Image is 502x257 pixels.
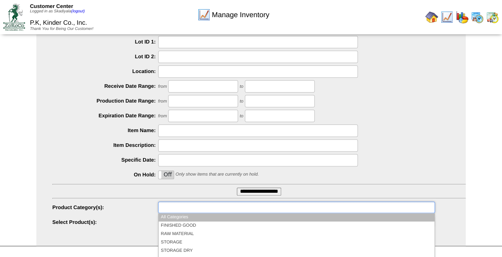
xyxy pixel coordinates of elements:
[471,11,484,24] img: calendarprod.gif
[159,171,174,179] label: Off
[159,230,435,238] li: RAW MATERIAL
[486,11,499,24] img: calendarinout.gif
[52,68,158,74] label: Location:
[52,83,158,89] label: Receive Date Range:
[440,11,453,24] img: line_graph.gif
[240,84,243,89] span: to
[30,9,85,14] span: Logged in as Skadiyala
[159,247,435,255] li: STORAGE DRY
[52,142,158,148] label: Item Description:
[159,238,435,247] li: STORAGE
[425,11,438,24] img: home.gif
[30,27,93,31] span: Thank You for Being Our Customer!
[159,221,435,230] li: FINISHED GOOD
[158,84,167,89] span: from
[52,219,158,225] label: Select Product(s):
[240,99,243,104] span: to
[158,114,167,119] span: from
[158,170,174,179] div: OnOff
[158,99,167,104] span: from
[52,172,158,178] label: On Hold:
[52,39,158,45] label: Lot ID 1:
[52,204,158,210] label: Product Category(s):
[52,157,158,163] label: Specific Date:
[52,98,158,104] label: Production Date Range:
[30,20,87,26] span: P.K, Kinder Co., Inc.
[240,114,243,119] span: to
[198,8,210,21] img: line_graph.gif
[30,3,73,9] span: Customer Center
[52,113,158,119] label: Expiration Date Range:
[52,53,158,59] label: Lot ID 2:
[159,213,435,221] li: All Categories
[212,11,269,19] span: Manage Inventory
[71,9,85,14] a: (logout)
[456,11,468,24] img: graph.gif
[52,127,158,133] label: Item Name:
[3,4,25,30] img: ZoRoCo_Logo(Green%26Foil)%20jpg.webp
[175,172,258,177] span: Only show items that are currently on hold.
